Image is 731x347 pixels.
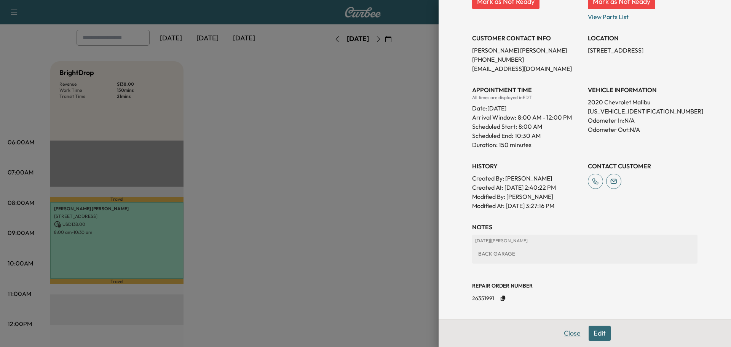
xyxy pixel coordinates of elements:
[588,34,697,43] h3: LOCATION
[588,98,697,107] p: 2020 Chevrolet Malibu
[497,293,509,304] button: Copy to clipboard
[472,94,582,101] div: All times are displayed in EDT
[588,85,697,94] h3: VEHICLE INFORMATION
[472,294,494,302] span: 26351991
[472,140,582,149] p: Duration: 150 minutes
[472,222,697,232] h3: NOTES
[588,162,697,171] h3: CONTACT CUSTOMER
[588,125,697,134] p: Odometer Out: N/A
[472,64,582,73] p: [EMAIL_ADDRESS][DOMAIN_NAME]
[588,9,697,21] p: View Parts List
[475,238,694,244] p: [DATE] | [PERSON_NAME]
[472,46,582,55] p: [PERSON_NAME] [PERSON_NAME]
[472,201,582,210] p: Modified At : [DATE] 3:27:16 PM
[472,34,582,43] h3: CUSTOMER CONTACT INFO
[589,326,611,341] button: Edit
[588,116,697,125] p: Odometer In: N/A
[472,183,582,192] p: Created At : [DATE] 2:40:22 PM
[475,247,694,261] div: BACK GARAGE
[515,131,541,140] p: 10:30 AM
[472,122,517,131] p: Scheduled Start:
[472,192,582,201] p: Modified By : [PERSON_NAME]
[472,282,697,289] h3: Repair Order number
[472,85,582,94] h3: APPOINTMENT TIME
[472,174,582,183] p: Created By : [PERSON_NAME]
[472,55,582,64] p: [PHONE_NUMBER]
[588,46,697,55] p: [STREET_ADDRESS]
[519,122,542,131] p: 8:00 AM
[518,113,572,122] span: 8:00 AM - 12:00 PM
[472,113,582,122] p: Arrival Window:
[472,101,582,113] div: Date: [DATE]
[472,131,513,140] p: Scheduled End:
[588,107,697,116] p: [US_VEHICLE_IDENTIFICATION_NUMBER]
[472,162,582,171] h3: History
[559,326,586,341] button: Close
